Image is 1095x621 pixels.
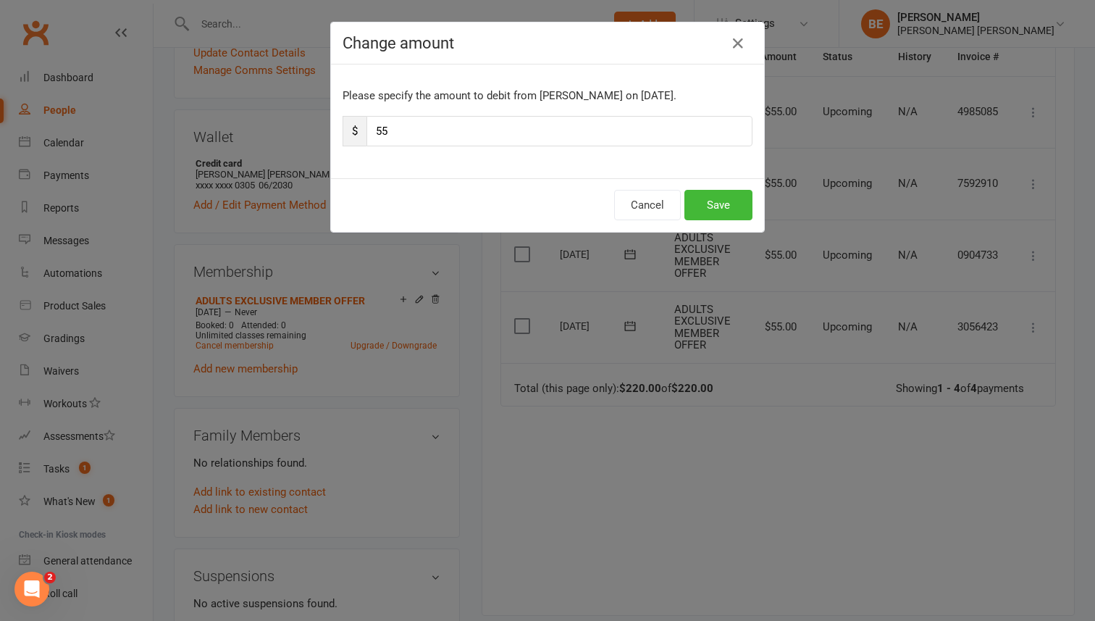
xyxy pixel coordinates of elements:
button: Close [726,32,750,55]
span: 2 [44,572,56,583]
button: Save [684,190,752,220]
p: Please specify the amount to debit from [PERSON_NAME] on [DATE]. [343,87,752,104]
h4: Change amount [343,34,752,52]
span: $ [343,116,366,146]
iframe: Intercom live chat [14,572,49,607]
button: Cancel [614,190,681,220]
